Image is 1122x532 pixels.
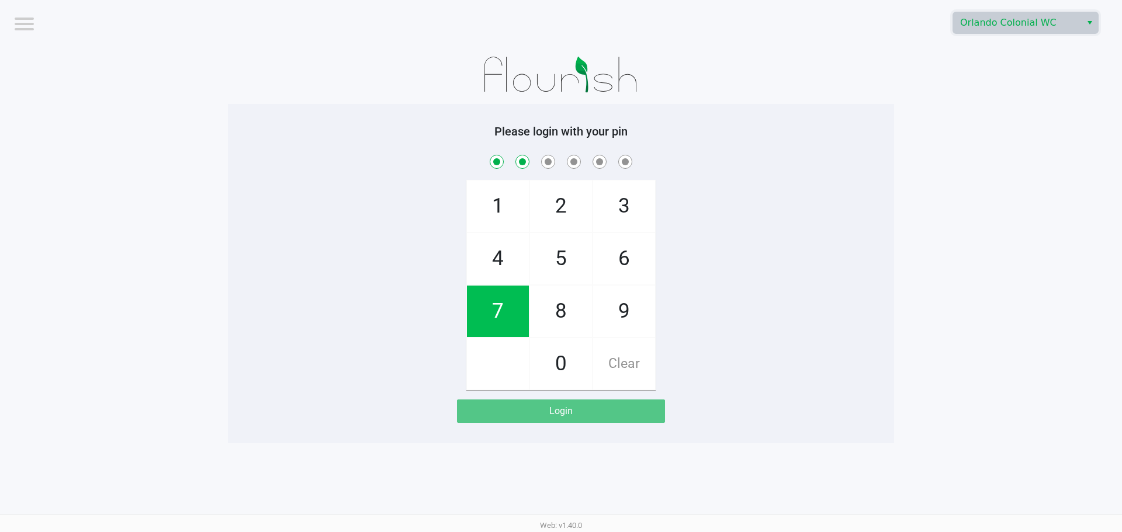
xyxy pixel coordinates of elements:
[960,16,1074,30] span: Orlando Colonial WC
[530,286,592,337] span: 8
[530,338,592,390] span: 0
[593,338,655,390] span: Clear
[1081,12,1098,33] button: Select
[593,233,655,284] span: 6
[530,233,592,284] span: 5
[593,286,655,337] span: 9
[467,180,529,232] span: 1
[540,521,582,530] span: Web: v1.40.0
[237,124,885,138] h5: Please login with your pin
[467,233,529,284] span: 4
[530,180,592,232] span: 2
[593,180,655,232] span: 3
[467,286,529,337] span: 7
